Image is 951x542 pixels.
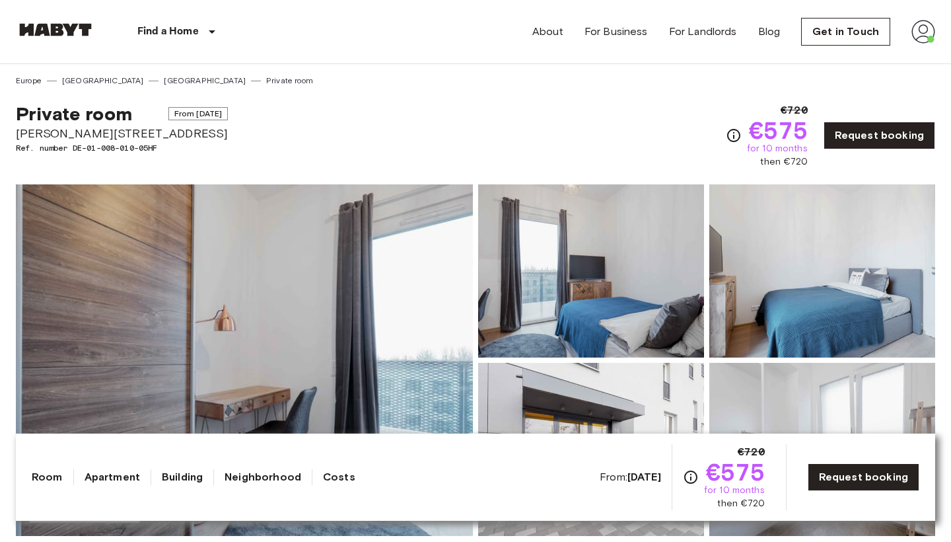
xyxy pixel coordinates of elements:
[16,75,42,87] a: Europe
[824,122,935,149] a: Request booking
[704,484,765,497] span: for 10 months
[62,75,144,87] a: [GEOGRAPHIC_DATA]
[16,23,95,36] img: Habyt
[781,102,808,118] span: €720
[164,75,246,87] a: [GEOGRAPHIC_DATA]
[760,155,807,169] span: then €720
[266,75,313,87] a: Private room
[225,469,301,485] a: Neighborhood
[600,470,661,484] span: From:
[478,184,704,358] img: Picture of unit DE-01-008-010-05HF
[747,142,808,155] span: for 10 months
[801,18,890,46] a: Get in Touch
[911,20,935,44] img: avatar
[16,102,132,125] span: Private room
[168,107,229,120] span: From [DATE]
[808,463,919,491] a: Request booking
[627,471,661,483] b: [DATE]
[706,460,765,484] span: €575
[162,469,203,485] a: Building
[16,184,473,536] img: Marketing picture of unit DE-01-008-010-05HF
[758,24,781,40] a: Blog
[683,469,699,485] svg: Check cost overview for full price breakdown. Please note that discounts apply to new joiners onl...
[478,363,704,536] img: Picture of unit DE-01-008-010-05HF
[323,469,355,485] a: Costs
[669,24,737,40] a: For Landlords
[717,497,764,510] span: then €720
[584,24,648,40] a: For Business
[85,469,140,485] a: Apartment
[709,184,935,358] img: Picture of unit DE-01-008-010-05HF
[16,125,228,142] span: [PERSON_NAME][STREET_ADDRESS]
[137,24,199,40] p: Find a Home
[726,128,742,143] svg: Check cost overview for full price breakdown. Please note that discounts apply to new joiners onl...
[16,142,228,154] span: Ref. number DE-01-008-010-05HF
[532,24,563,40] a: About
[709,363,935,536] img: Picture of unit DE-01-008-010-05HF
[32,469,63,485] a: Room
[749,118,808,142] span: €575
[738,444,765,460] span: €720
